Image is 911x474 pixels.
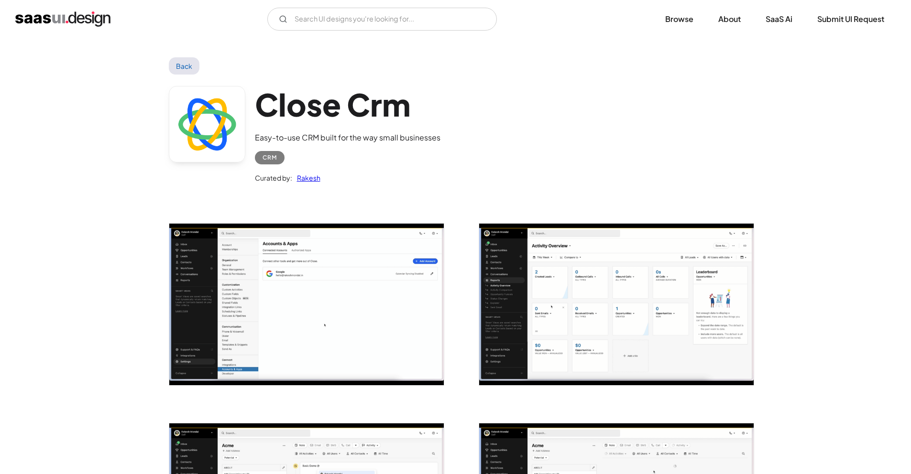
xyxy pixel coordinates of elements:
div: Curated by: [255,172,292,183]
a: Browse [654,9,705,30]
div: Easy-to-use CRM built for the way small businesses [255,132,440,143]
div: CRM [263,152,277,163]
a: About [707,9,752,30]
a: home [15,11,110,27]
img: 667d3e72458bb01af5b69844_close%20crm%20acounts%20apps.png [169,224,444,385]
form: Email Form [267,8,497,31]
h1: Close Crm [255,86,440,123]
a: open lightbox [169,224,444,385]
a: Rakesh [292,172,320,183]
a: Submit UI Request [806,9,896,30]
a: open lightbox [479,224,754,385]
a: SaaS Ai [754,9,804,30]
img: 667d3e727404bb2e04c0ed5e_close%20crm%20activity%20overview.png [479,224,754,385]
a: Back [169,57,200,75]
input: Search UI designs you're looking for... [267,8,497,31]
